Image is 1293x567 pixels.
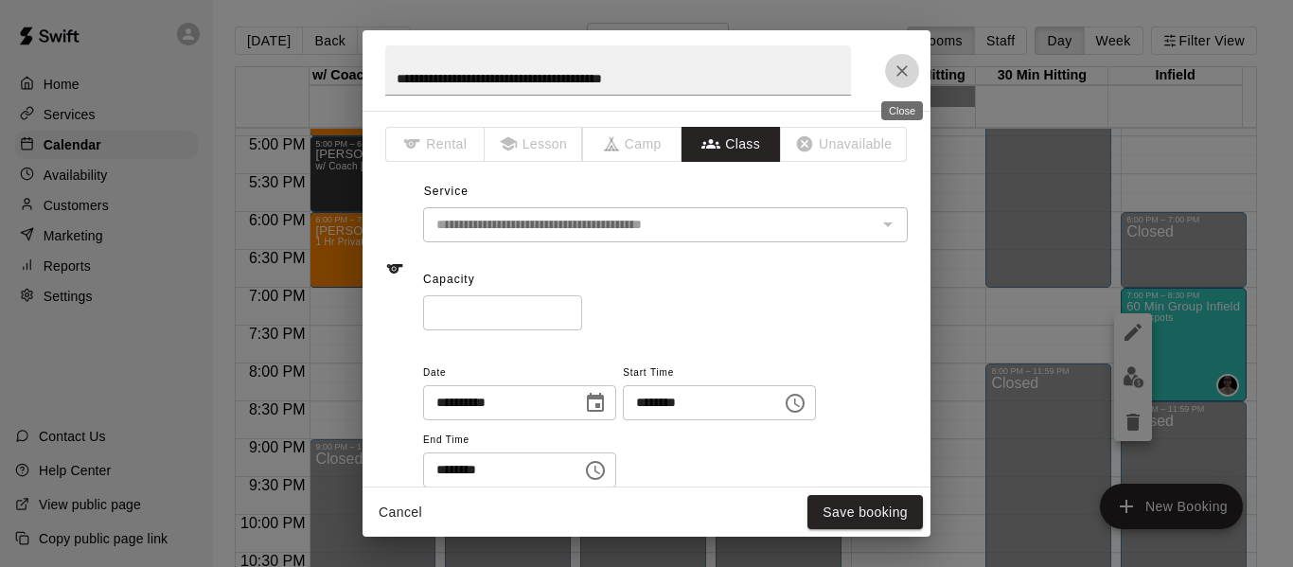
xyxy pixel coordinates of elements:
[370,495,431,530] button: Cancel
[576,384,614,422] button: Choose date, selected date is Oct 14, 2025
[576,452,614,489] button: Choose time, selected time is 8:30 PM
[423,273,475,286] span: Capacity
[385,259,404,278] svg: Service
[385,127,485,162] span: The type of an existing booking cannot be changed
[781,127,908,162] span: The type of an existing booking cannot be changed
[423,428,616,453] span: End Time
[807,495,923,530] button: Save booking
[423,361,616,386] span: Date
[583,127,682,162] span: The type of an existing booking cannot be changed
[881,101,923,120] div: Close
[623,361,816,386] span: Start Time
[682,127,781,162] button: Class
[485,127,584,162] span: The type of an existing booking cannot be changed
[424,185,469,198] span: Service
[776,384,814,422] button: Choose time, selected time is 7:00 PM
[885,54,919,88] button: Close
[423,207,908,242] div: The service of an existing booking cannot be changed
